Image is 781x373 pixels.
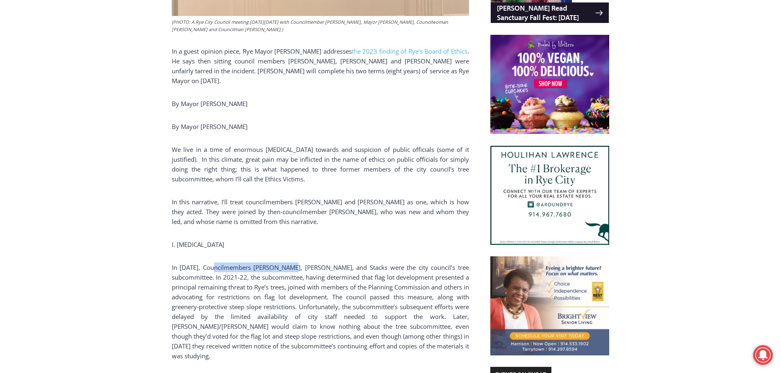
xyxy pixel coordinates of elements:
[352,47,467,55] a: the 2023 finding of Rye’s Board of Ethics
[172,46,469,86] p: In a guest opinion piece, Rye Mayor [PERSON_NAME] addresses . He says then sitting council member...
[0,81,118,102] a: [PERSON_NAME] Read Sanctuary Fall Fest: [DATE]
[7,82,105,101] h4: [PERSON_NAME] Read Sanctuary Fall Fest: [DATE]
[207,0,387,79] div: Apply Now <> summer and RHS senior internships available
[86,24,114,67] div: unique DIY crafts
[172,262,469,361] p: In [DATE], Councilmembers [PERSON_NAME], [PERSON_NAME], and Stacks were the city council’s tree s...
[172,18,469,33] figcaption: (PHOTO: A Rye City Council meeting [DATE][DATE] with Councilmember [PERSON_NAME], Mayor [PERSON_N...
[172,122,469,131] p: By Mayor [PERSON_NAME]
[490,256,609,355] img: Brightview Senior Living
[86,69,89,77] div: 5
[172,99,469,109] p: By Mayor [PERSON_NAME]
[96,69,99,77] div: 6
[172,197,469,226] p: In this narrative, I’ll treat councilmembers [PERSON_NAME] and [PERSON_NAME] as one, which is how...
[490,146,609,245] img: Houlihan Lawrence The #1 Brokerage in Rye City
[197,79,397,102] a: Intern @ [DOMAIN_NAME]
[91,69,93,77] div: /
[172,145,469,184] p: We live in a time of enormous [MEDICAL_DATA] towards and suspicion of public officials (some of i...
[490,35,609,134] img: Baked by Melissa
[214,81,380,100] span: Intern @ [DOMAIN_NAME]
[172,240,469,249] p: I. [MEDICAL_DATA]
